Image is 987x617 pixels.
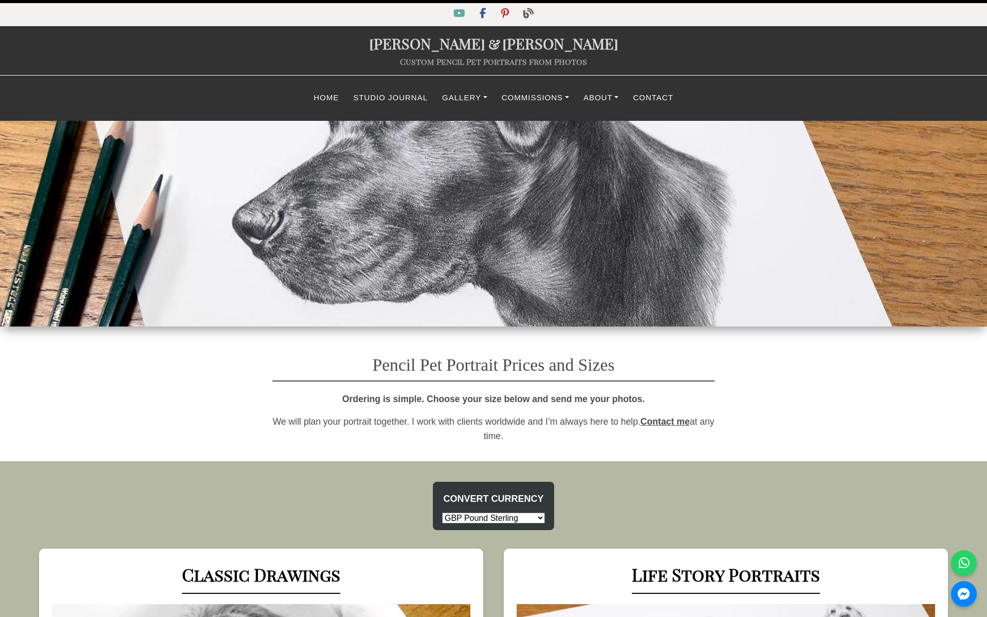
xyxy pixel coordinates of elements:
h1: Pencil Pet Portrait Prices and Sizes [272,339,715,382]
a: Contact [626,88,680,108]
a: [PERSON_NAME]&[PERSON_NAME] [369,33,618,53]
a: Pinterest [495,10,517,19]
a: WhatsApp [951,550,977,576]
a: Commissions [495,88,576,108]
a: Contact me [641,416,690,427]
a: Messenger [951,581,977,607]
a: Classic Drawings [182,563,340,586]
li: Convert Currency [438,487,549,511]
p: Ordering is simple. Choose your size below and send me your photos. [272,392,715,406]
a: Studio Journal [346,88,435,108]
a: Facebook [473,10,495,19]
a: Gallery [435,88,495,108]
a: Life Story Portraits [632,563,820,586]
a: Home [306,88,346,108]
a: Blog [517,10,540,19]
p: We will plan your portrait together. I work with clients worldwide and I’m always here to help. a... [272,414,715,443]
a: About [576,88,626,108]
span: & [485,33,502,53]
a: Custom Pencil Pet Portraits from Photos [400,56,587,67]
a: YouTube [447,10,473,19]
